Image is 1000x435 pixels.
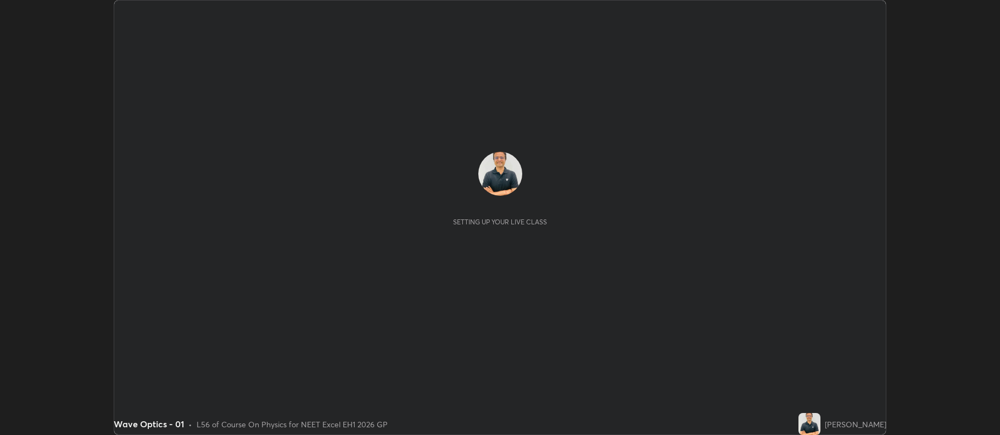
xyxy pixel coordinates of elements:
[798,413,820,435] img: 37e60c5521b4440f9277884af4c92300.jpg
[188,419,192,430] div: •
[478,152,522,196] img: 37e60c5521b4440f9277884af4c92300.jpg
[825,419,886,430] div: [PERSON_NAME]
[453,218,547,226] div: Setting up your live class
[197,419,388,430] div: L56 of Course On Physics for NEET Excel EH1 2026 GP
[114,417,184,431] div: Wave Optics - 01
